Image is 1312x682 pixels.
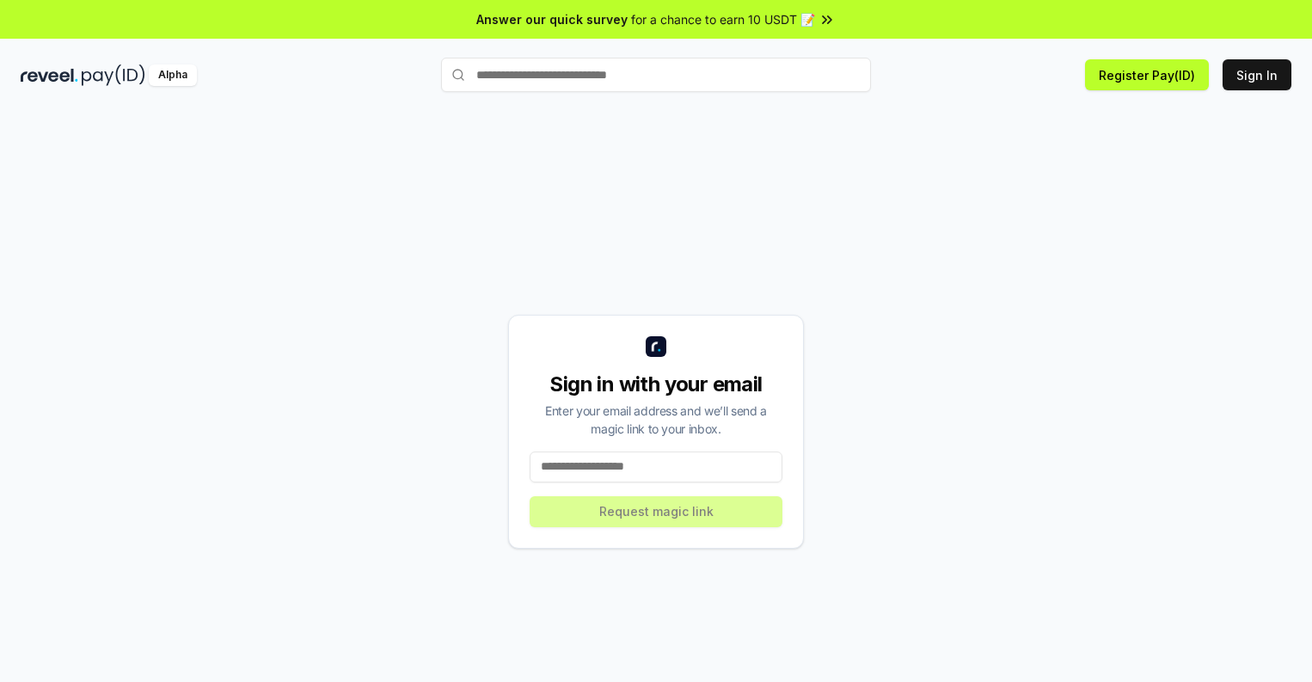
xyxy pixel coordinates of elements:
button: Register Pay(ID) [1085,59,1209,90]
img: logo_small [646,336,666,357]
div: Enter your email address and we’ll send a magic link to your inbox. [530,402,782,438]
div: Alpha [149,65,197,86]
button: Sign In [1223,59,1291,90]
span: for a chance to earn 10 USDT 📝 [631,10,815,28]
span: Answer our quick survey [476,10,628,28]
div: Sign in with your email [530,371,782,398]
img: pay_id [82,65,145,86]
img: reveel_dark [21,65,78,86]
